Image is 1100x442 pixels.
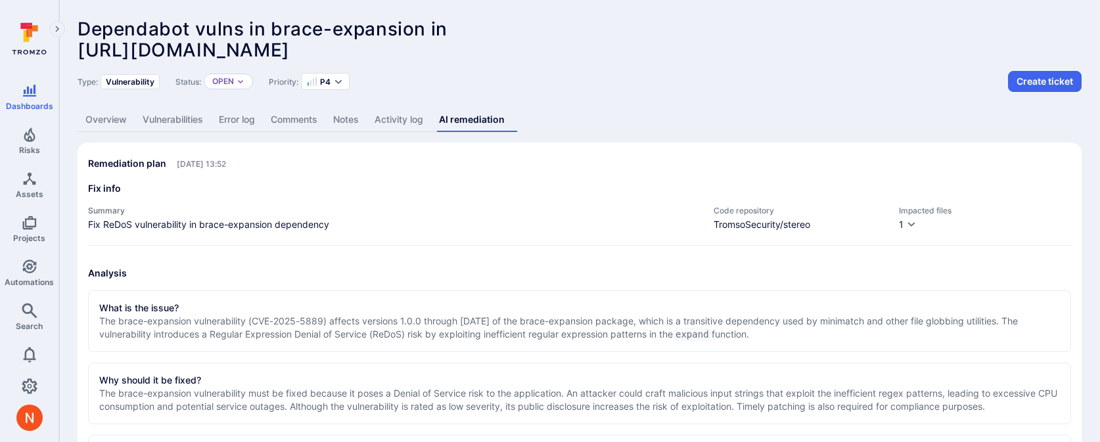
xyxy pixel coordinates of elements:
[899,206,1071,215] span: Impacted files
[88,206,700,215] h4: Summary
[673,328,712,341] code: expand
[53,24,62,35] i: Expand navigation menu
[49,21,65,37] button: Expand navigation menu
[263,108,325,132] a: Comments
[16,321,43,331] span: Search
[88,182,1071,195] h3: Fix info
[333,76,344,87] button: Expand dropdown
[99,387,1060,413] p: The brace-expansion vulnerability must be fixed because it poses a Denial of Service risk to the ...
[325,108,367,132] a: Notes
[78,18,447,40] span: Dependabot vulns in brace-expansion in
[16,405,43,431] img: ACg8ocIprwjrgDQnDsNSk9Ghn5p5-B8DpAKWoJ5Gi9syOE4K59tr4Q=s96-c
[714,206,886,215] span: Code repository
[13,233,45,243] span: Projects
[5,277,54,287] span: Automations
[211,108,263,132] a: Error log
[899,218,917,232] button: 1
[101,74,160,89] div: Vulnerability
[237,77,244,85] button: Expand dropdown
[78,77,98,87] span: Type:
[177,159,226,169] span: Only visible to Tromzo users
[16,405,43,431] div: Neeren Patki
[99,315,1060,341] p: The brace-expansion vulnerability (CVE-2025-5889) affects versions 1.0.0 through [DATE] of the br...
[899,218,904,231] div: 1
[1008,71,1082,92] button: Create ticket
[6,101,53,111] span: Dashboards
[99,374,201,387] h2: Why should it be fixed?
[88,267,1071,280] h3: Analysis
[269,77,298,87] span: Priority:
[135,108,211,132] a: Vulnerabilities
[307,76,331,87] button: P4
[78,39,290,61] span: [URL][DOMAIN_NAME]
[78,108,1082,132] div: Alert tabs
[19,145,40,155] span: Risks
[212,76,234,87] button: Open
[367,108,431,132] a: Activity log
[175,77,201,87] span: Status:
[78,108,135,132] a: Overview
[88,218,700,231] span: Fix ReDoS vulnerability in brace-expansion dependency
[88,157,166,170] h2: Remediation plan
[16,189,43,199] span: Assets
[714,218,886,231] span: TromsoSecurity/stereo
[320,77,331,87] span: P4
[431,108,513,132] a: AI remediation
[99,301,179,315] h2: What is the issue?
